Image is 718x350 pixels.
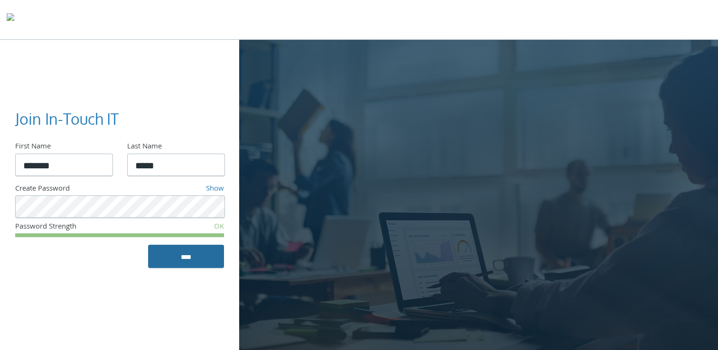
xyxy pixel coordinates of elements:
[15,141,112,154] div: First Name
[15,184,147,196] div: Create Password
[7,10,14,29] img: todyl-logo-dark.svg
[15,221,155,234] div: Password Strength
[155,221,224,234] div: OK
[15,109,216,130] h3: Join In-Touch IT
[127,141,224,154] div: Last Name
[206,183,224,195] a: Show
